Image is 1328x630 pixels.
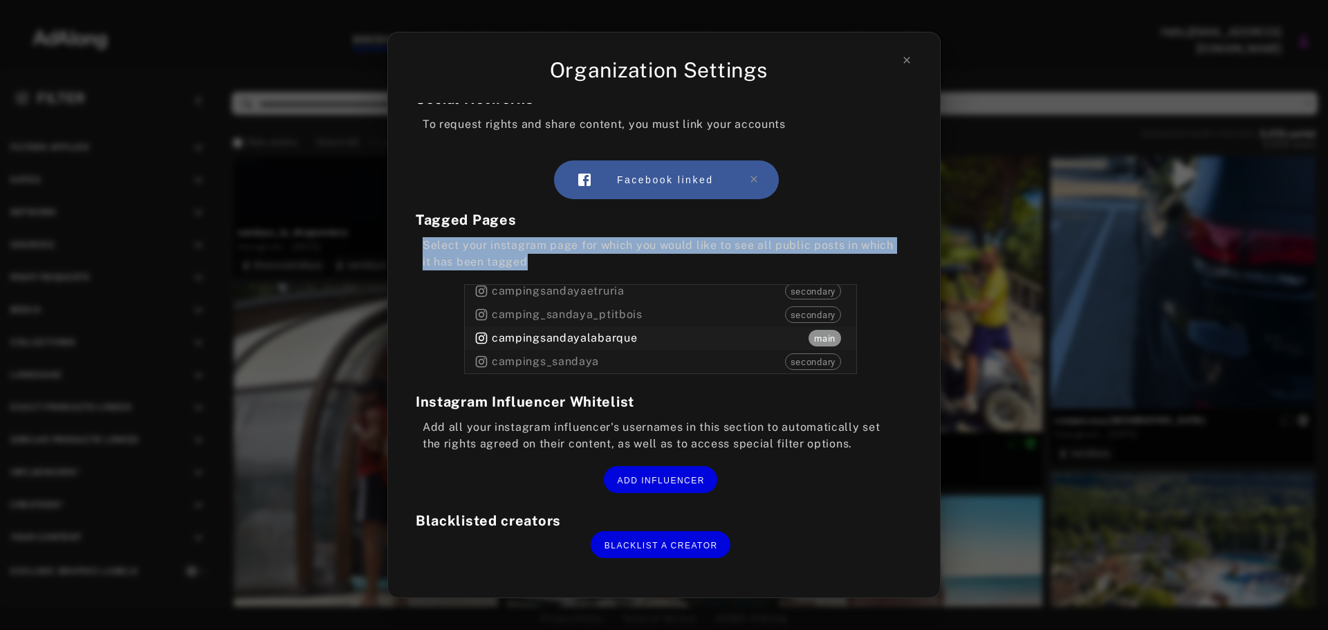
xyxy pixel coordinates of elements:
span: ADD INFLUENCER [618,476,705,485]
div: Instagram Influencer Whitelist [416,391,905,412]
span: main [809,332,841,346]
button: BLACKLIST A CREATOR [591,531,730,558]
span: camping_sandaya_ptitbois [474,306,643,323]
div: Add all your instagram influencer's usernames in this section to automatically set the rights agr... [416,419,905,452]
div: Organization Settings [416,55,901,86]
span: secondary [786,308,840,322]
iframe: Chat Widget [1259,564,1328,630]
div: Tagged Pages [416,210,905,230]
span: Facebook linked [617,174,713,185]
span: campings_sandaya [474,353,599,370]
span: secondary [786,355,840,369]
div: campingsandayalabarque [465,326,856,350]
div: camping_sandaya_ptitbois [465,303,856,326]
span: secondary [786,285,840,299]
span: campingsandayalabarque [474,330,637,346]
span: BLACKLIST A CREATOR [605,541,718,550]
span: campingsandayaetruria [474,283,625,299]
div: Blacklisted creators [416,510,905,531]
div: campingsandayaetruria [465,279,856,303]
div: Widget de chat [1259,564,1328,630]
div: Select your instagram page for which you would like to see all public posts in which it has been ... [416,237,905,270]
div: campings_sandaya [465,350,856,373]
div: To request rights and share content, you must link your accounts [416,116,905,133]
button: ADD INFLUENCER [604,466,718,493]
